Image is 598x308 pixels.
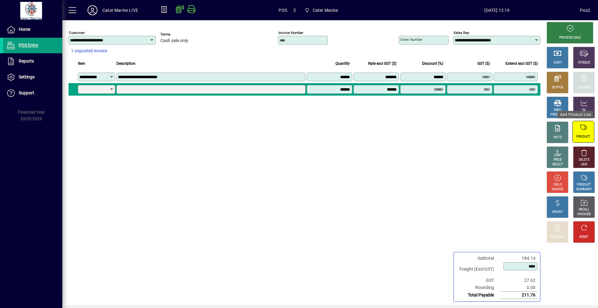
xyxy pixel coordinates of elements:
[456,277,500,284] td: GST
[313,5,338,15] span: Cater Marine
[456,284,500,291] td: Rounding
[293,5,296,15] span: 2
[579,207,590,212] div: RECALL
[368,60,396,67] span: Rate excl GST ($)
[422,60,443,67] span: Discount (%)
[19,74,35,79] span: Settings
[552,85,563,90] div: EFTPOS
[580,5,590,15] div: Pos2
[160,38,188,43] span: Cash sale only
[69,45,110,57] button: 1 unposted invoice
[500,291,538,299] td: 211.76
[552,187,563,192] div: INVOICE
[3,22,62,37] a: Home
[278,31,303,35] mat-label: Invoice number
[302,5,341,16] span: Cater Marine
[19,59,34,64] span: Reports
[456,291,500,299] td: Total Payable
[552,210,563,215] div: PROFIT
[69,31,85,35] mat-label: Customer
[579,158,589,162] div: DELETE
[71,48,107,54] span: 1 unposted invoice
[553,60,562,65] div: CASH
[19,27,30,32] span: Home
[453,31,469,35] mat-label: Sales rep
[500,277,538,284] td: 27.62
[102,5,138,15] div: Cater Marine LIVE
[577,182,591,187] div: PRODUCT
[500,284,538,291] td: 0.00
[577,212,591,217] div: INVOICES
[553,158,562,162] div: PRICE
[554,108,561,112] div: MISC
[553,182,562,187] div: HOLD
[550,235,565,239] div: DISCOUNT
[335,60,350,67] span: Quantity
[578,60,590,65] div: CHEQUE
[559,36,581,40] div: PROCESS SALE
[3,69,62,85] a: Settings
[414,5,580,15] span: [DATE] 12:19
[550,112,564,117] div: PRODUCT
[500,255,538,262] td: 184.14
[553,135,562,140] div: NOTE
[579,235,589,239] div: RESET
[19,90,34,95] span: Support
[576,187,592,192] div: SUMMARY
[19,43,38,48] span: POS Entry
[456,262,500,277] td: Freight (Excl GST)
[83,5,102,16] button: Profile
[505,60,538,67] span: Extend excl GST ($)
[160,32,198,36] span: Terms
[576,135,590,139] div: PRODUCT
[582,108,586,112] div: GL
[400,37,423,42] mat-label: Order number
[278,5,287,15] span: POS
[3,54,62,69] a: Reports
[552,162,563,167] div: SELECT
[578,85,590,90] div: CHARGE
[581,162,587,167] div: LINE
[558,111,593,118] div: Add Product Line
[3,85,62,101] a: Support
[477,60,490,67] span: GST ($)
[456,255,500,262] td: Subtotal
[78,60,85,67] span: Item
[116,60,135,67] span: Description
